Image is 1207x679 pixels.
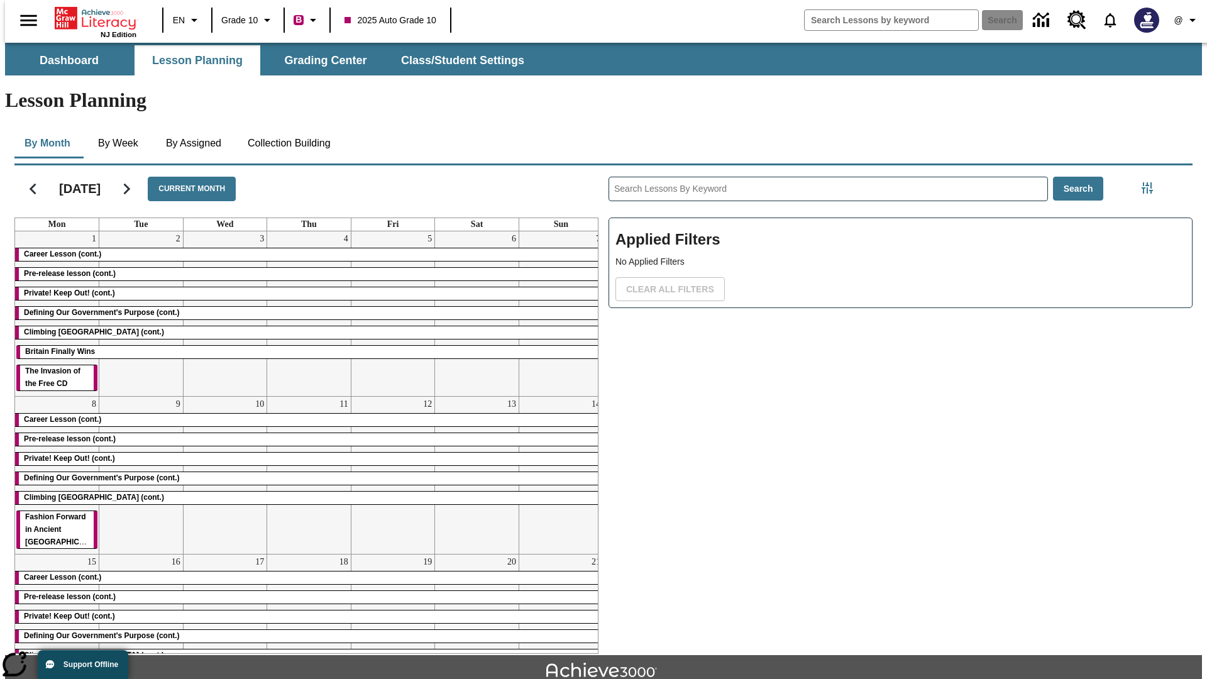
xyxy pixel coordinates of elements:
[17,173,49,205] button: Previous
[284,53,367,68] span: Grading Center
[24,612,115,621] span: Private! Keep Out! (cont.)
[421,397,434,412] a: September 12, 2025
[15,453,603,465] div: Private! Keep Out! (cont.)
[24,308,180,317] span: Defining Our Government's Purpose (cont.)
[24,434,116,443] span: Pre-release lesson (cont.)
[24,289,115,297] span: Private! Keep Out! (cont.)
[59,181,101,196] h2: [DATE]
[299,218,319,231] a: Thursday
[295,12,302,28] span: B
[609,177,1047,201] input: Search Lessons By Keyword
[10,2,47,39] button: Open side menu
[15,472,603,485] div: Defining Our Government's Purpose (cont.)
[152,53,243,68] span: Lesson Planning
[15,610,603,623] div: Private! Keep Out! (cont.)
[505,397,519,412] a: September 13, 2025
[89,231,99,246] a: September 1, 2025
[509,231,519,246] a: September 6, 2025
[15,396,99,555] td: September 8, 2025
[551,218,571,231] a: Sunday
[589,397,603,412] a: September 14, 2025
[63,660,118,669] span: Support Offline
[15,268,603,280] div: Pre-release lesson (cont.)
[15,414,603,426] div: Career Lesson (cont.)
[401,53,524,68] span: Class/Student Settings
[183,396,267,555] td: September 10, 2025
[238,128,341,158] button: Collection Building
[257,231,267,246] a: September 3, 2025
[1025,3,1060,38] a: Data Center
[46,218,69,231] a: Monday
[99,396,184,555] td: September 9, 2025
[99,231,184,396] td: September 2, 2025
[156,128,231,158] button: By Assigned
[38,650,128,679] button: Support Offline
[1135,175,1160,201] button: Filters Side menu
[15,433,603,446] div: Pre-release lesson (cont.)
[615,224,1186,255] h2: Applied Filters
[505,555,519,570] a: September 20, 2025
[174,397,183,412] a: September 9, 2025
[267,231,351,396] td: September 4, 2025
[609,218,1193,308] div: Applied Filters
[391,45,534,75] button: Class/Student Settings
[351,231,435,396] td: September 5, 2025
[519,231,603,396] td: September 7, 2025
[148,177,236,201] button: Current Month
[1127,4,1167,36] button: Select a new avatar
[615,255,1186,268] p: No Applied Filters
[24,493,164,502] span: Climbing Mount Tai (cont.)
[15,248,603,261] div: Career Lesson (cont.)
[253,555,267,570] a: September 17, 2025
[24,592,116,601] span: Pre-release lesson (cont.)
[263,45,389,75] button: Grading Center
[183,231,267,396] td: September 3, 2025
[89,397,99,412] a: September 8, 2025
[24,651,164,660] span: Climbing Mount Tai (cont.)
[351,396,435,555] td: September 12, 2025
[85,555,99,570] a: September 15, 2025
[25,367,80,388] span: The Invasion of the Free CD
[593,231,603,246] a: September 7, 2025
[167,9,207,31] button: Language: EN, Select a language
[24,250,101,258] span: Career Lesson (cont.)
[15,492,603,504] div: Climbing Mount Tai (cont.)
[15,649,603,662] div: Climbing Mount Tai (cont.)
[221,14,258,27] span: Grade 10
[435,231,519,396] td: September 6, 2025
[435,396,519,555] td: September 13, 2025
[5,45,536,75] div: SubNavbar
[15,287,603,300] div: Private! Keep Out! (cont.)
[15,231,99,396] td: September 1, 2025
[805,10,978,30] input: search field
[131,218,150,231] a: Tuesday
[4,160,598,654] div: Calendar
[1167,9,1207,31] button: Profile/Settings
[1134,8,1159,33] img: Avatar
[16,346,602,358] div: Britain Finally Wins
[40,53,99,68] span: Dashboard
[24,328,164,336] span: Climbing Mount Tai (cont.)
[385,218,402,231] a: Friday
[16,365,97,390] div: The Invasion of the Free CD
[55,4,136,38] div: Home
[25,347,95,356] span: Britain Finally Wins
[253,397,267,412] a: September 10, 2025
[169,555,183,570] a: September 16, 2025
[87,128,150,158] button: By Week
[589,555,603,570] a: September 21, 2025
[1094,4,1127,36] a: Notifications
[425,231,434,246] a: September 5, 2025
[337,397,350,412] a: September 11, 2025
[1174,14,1182,27] span: @
[173,14,185,27] span: EN
[174,231,183,246] a: September 2, 2025
[15,307,603,319] div: Defining Our Government's Purpose (cont.)
[101,31,136,38] span: NJ Edition
[15,571,603,584] div: Career Lesson (cont.)
[421,555,434,570] a: September 19, 2025
[16,511,97,549] div: Fashion Forward in Ancient Rome
[25,512,106,546] span: Fashion Forward in Ancient Rome
[24,473,180,482] span: Defining Our Government's Purpose (cont.)
[289,9,326,31] button: Boost Class color is violet red. Change class color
